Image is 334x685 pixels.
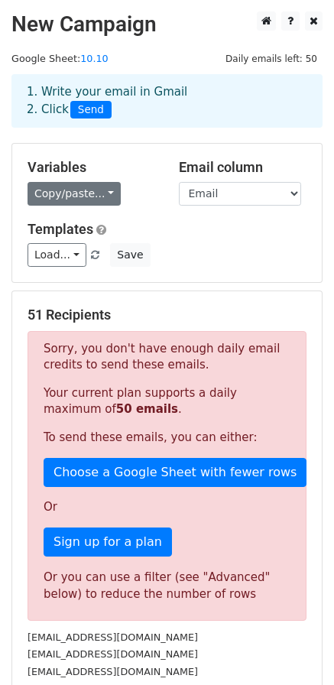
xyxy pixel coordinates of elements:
[179,159,307,176] h5: Email column
[44,341,290,373] p: Sorry, you don't have enough daily email credits to send these emails.
[116,402,178,416] strong: 50 emails
[11,53,109,64] small: Google Sheet:
[28,307,306,323] h5: 51 Recipients
[28,221,93,237] a: Templates
[70,101,112,119] span: Send
[80,53,109,64] a: 10.10
[28,631,198,643] small: [EMAIL_ADDRESS][DOMAIN_NAME]
[44,458,306,487] a: Choose a Google Sheet with fewer rows
[220,50,323,67] span: Daily emails left: 50
[44,430,290,446] p: To send these emails, you can either:
[44,569,290,603] div: Or you can use a filter (see "Advanced" below) to reduce the number of rows
[44,499,290,515] p: Or
[28,159,156,176] h5: Variables
[28,182,121,206] a: Copy/paste...
[220,53,323,64] a: Daily emails left: 50
[15,83,319,118] div: 1. Write your email in Gmail 2. Click
[11,11,323,37] h2: New Campaign
[44,528,172,557] a: Sign up for a plan
[28,648,198,660] small: [EMAIL_ADDRESS][DOMAIN_NAME]
[110,243,150,267] button: Save
[28,666,198,677] small: [EMAIL_ADDRESS][DOMAIN_NAME]
[28,243,86,267] a: Load...
[44,385,290,417] p: Your current plan supports a daily maximum of .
